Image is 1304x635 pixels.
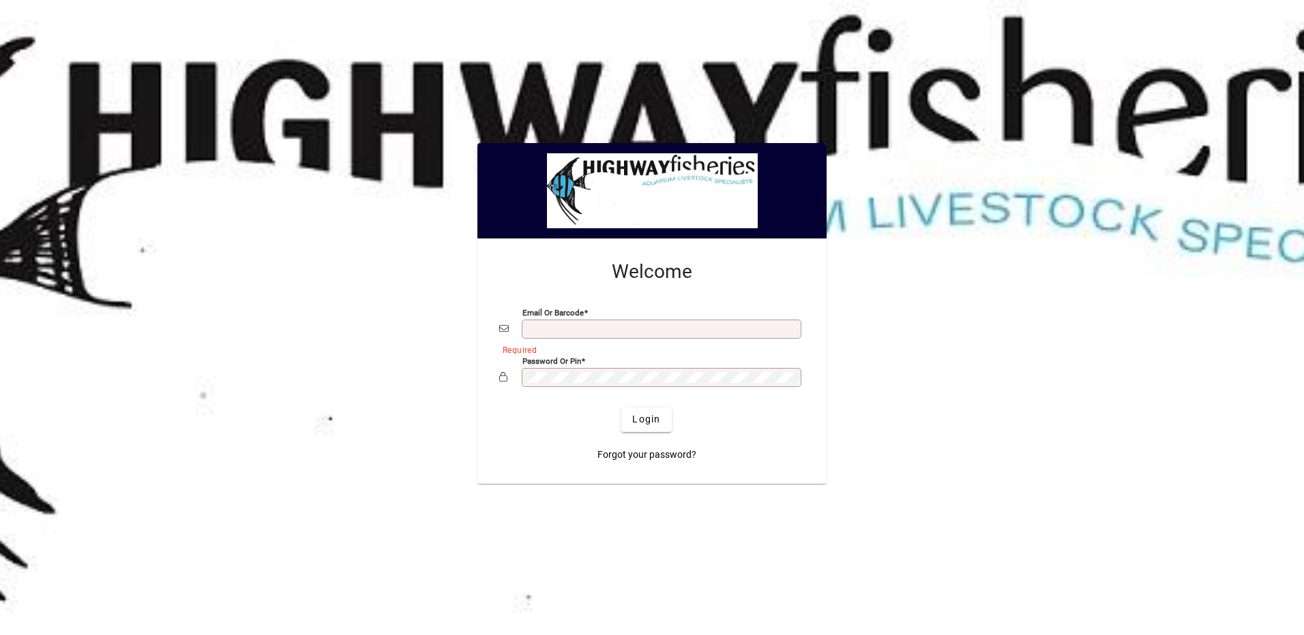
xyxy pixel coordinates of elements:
[499,260,805,283] h2: Welcome
[503,342,794,356] mat-error: Required
[592,443,702,467] a: Forgot your password?
[597,448,696,462] span: Forgot your password?
[632,412,660,427] span: Login
[522,356,581,365] mat-label: Password or Pin
[621,407,671,432] button: Login
[522,307,584,317] mat-label: Email or Barcode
